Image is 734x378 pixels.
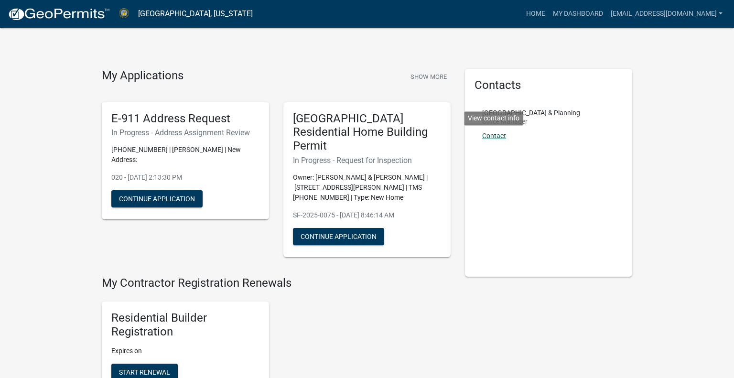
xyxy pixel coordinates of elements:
[293,173,441,203] p: Owner: [PERSON_NAME] & [PERSON_NAME] | [STREET_ADDRESS][PERSON_NAME] | TMS [PHONE_NUMBER] | Type:...
[102,69,183,83] h4: My Applications
[111,346,259,356] p: Expires on
[118,7,130,20] img: Abbeville County, South Carolina
[111,311,259,339] h5: Residential Builder Registration
[522,5,549,23] a: Home
[138,6,253,22] a: [GEOGRAPHIC_DATA], [US_STATE]
[111,145,259,165] p: [PHONE_NUMBER] | [PERSON_NAME] | New Address:
[482,118,580,125] p: Office Manager
[111,112,259,126] h5: E-911 Address Request
[119,368,170,376] span: Start Renewal
[293,156,441,165] h6: In Progress - Request for Inspection
[102,276,451,290] h4: My Contractor Registration Renewals
[111,128,259,137] h6: In Progress - Address Assignment Review
[293,210,441,220] p: SF-2025-0075 - [DATE] 8:46:14 AM
[482,132,506,140] a: Contact
[549,5,607,23] a: My Dashboard
[111,173,259,183] p: 020 - [DATE] 2:13:30 PM
[482,109,580,116] p: [GEOGRAPHIC_DATA] & Planning
[111,190,203,207] button: Continue Application
[293,228,384,245] button: Continue Application
[607,5,726,23] a: [EMAIL_ADDRESS][DOMAIN_NAME]
[293,112,441,153] h5: [GEOGRAPHIC_DATA] Residential Home Building Permit
[407,69,451,85] button: Show More
[475,78,623,92] h5: Contacts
